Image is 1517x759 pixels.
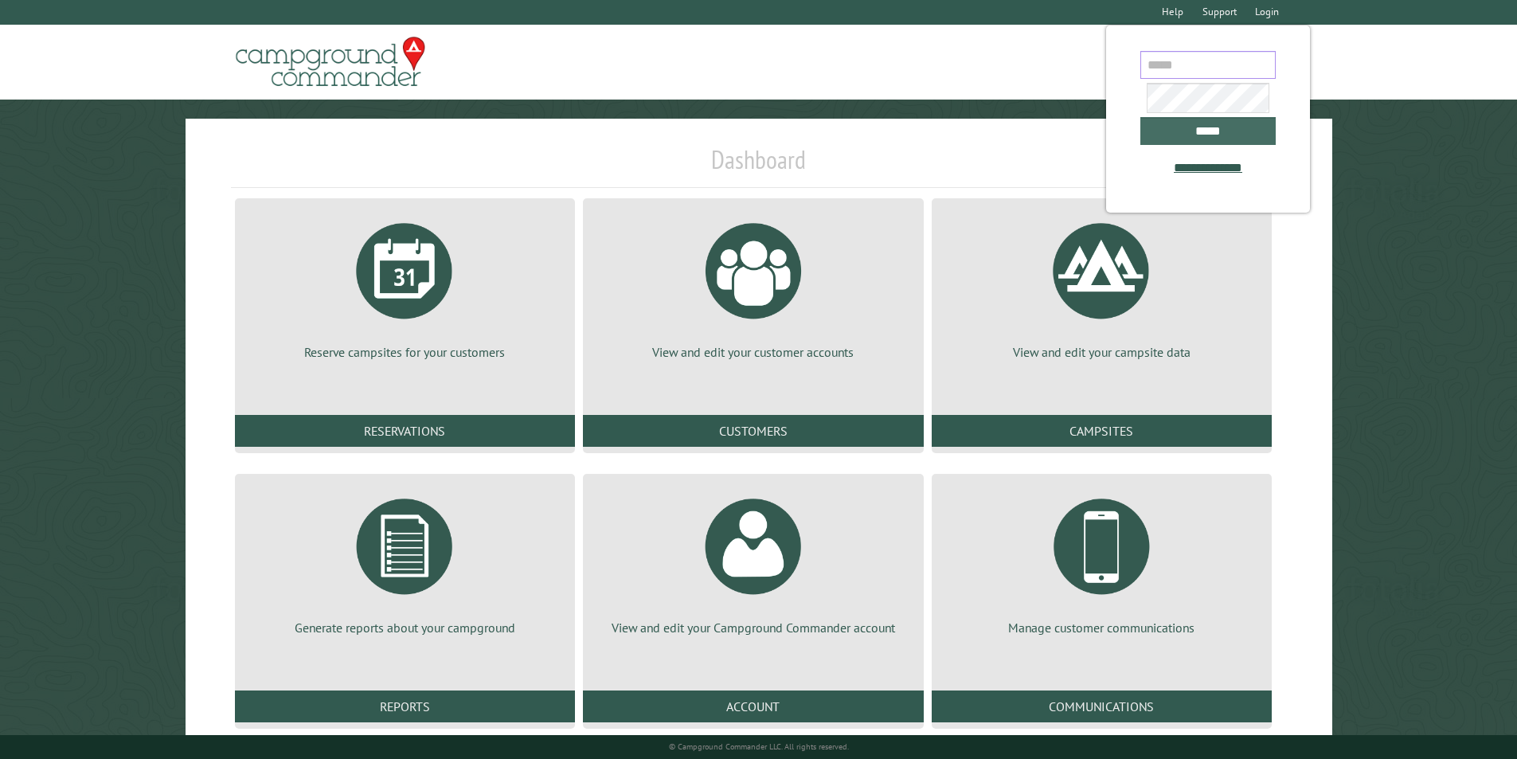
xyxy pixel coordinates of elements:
a: Account [583,691,923,722]
a: Reservations [235,415,575,447]
p: View and edit your Campground Commander account [602,619,904,636]
a: Reports [235,691,575,722]
img: Campground Commander [231,31,430,93]
a: Generate reports about your campground [254,487,556,636]
a: Communications [932,691,1272,722]
a: Customers [583,415,923,447]
a: Reserve campsites for your customers [254,211,556,361]
a: Manage customer communications [951,487,1253,636]
p: View and edit your customer accounts [602,343,904,361]
h1: Dashboard [231,144,1287,188]
p: Reserve campsites for your customers [254,343,556,361]
p: View and edit your campsite data [951,343,1253,361]
p: Manage customer communications [951,619,1253,636]
p: Generate reports about your campground [254,619,556,636]
a: View and edit your campsite data [951,211,1253,361]
small: © Campground Commander LLC. All rights reserved. [669,741,849,752]
a: View and edit your customer accounts [602,211,904,361]
a: Campsites [932,415,1272,447]
a: View and edit your Campground Commander account [602,487,904,636]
